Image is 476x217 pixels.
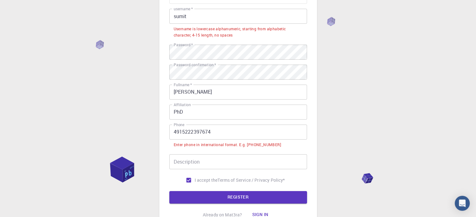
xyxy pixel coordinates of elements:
p: Terms of Service / Privacy Policy * [218,177,285,183]
button: REGISTER [169,191,307,204]
label: Phone [174,122,184,127]
label: Affiliation [174,102,191,107]
a: Terms of Service / Privacy Policy* [218,177,285,183]
label: username [174,6,193,12]
span: I accept the [195,177,218,183]
label: Fullname [174,82,192,87]
div: Username is lowercase alphanumeric, starting from alphabetic character, 4-15 length, no spaces [174,26,303,38]
div: Open Intercom Messenger [455,196,470,211]
label: Password confirmation [174,62,216,67]
label: Password [174,42,193,47]
div: Enter phone in international format. E.g. [PHONE_NUMBER] [174,142,281,148]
